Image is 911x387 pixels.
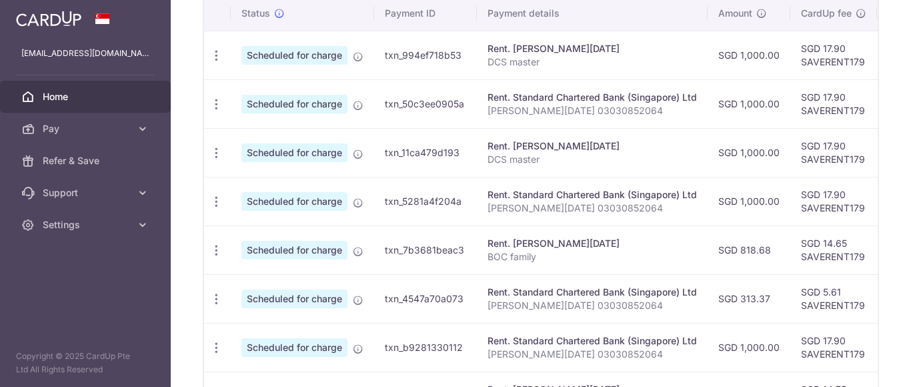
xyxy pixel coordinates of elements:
[241,290,347,308] span: Scheduled for charge
[488,334,697,348] div: Rent. Standard Chartered Bank (Singapore) Ltd
[374,31,477,79] td: txn_994ef718b53
[374,128,477,177] td: txn_11ca479d193
[790,128,877,177] td: SGD 17.90 SAVERENT179
[790,274,877,323] td: SGD 5.61 SAVERENT179
[374,226,477,274] td: txn_7b3681beac3
[488,55,697,69] p: DCS master
[43,122,131,135] span: Pay
[790,177,877,226] td: SGD 17.90 SAVERENT179
[43,90,131,103] span: Home
[488,250,697,264] p: BOC family
[43,154,131,167] span: Refer & Save
[488,153,697,166] p: DCS master
[488,202,697,215] p: [PERSON_NAME][DATE] 03030852064
[16,11,81,27] img: CardUp
[488,91,697,104] div: Rent. Standard Chartered Bank (Singapore) Ltd
[708,79,790,128] td: SGD 1,000.00
[828,347,898,380] iframe: 打开一个小组件，您可以在其中找到更多信息
[43,186,131,200] span: Support
[708,274,790,323] td: SGD 313.37
[21,47,149,60] p: [EMAIL_ADDRESS][DOMAIN_NAME]
[708,128,790,177] td: SGD 1,000.00
[488,188,697,202] div: Rent. Standard Chartered Bank (Singapore) Ltd
[708,323,790,372] td: SGD 1,000.00
[488,348,697,361] p: [PERSON_NAME][DATE] 03030852064
[488,139,697,153] div: Rent. [PERSON_NAME][DATE]
[374,79,477,128] td: txn_50c3ee0905a
[374,323,477,372] td: txn_b9281330112
[708,226,790,274] td: SGD 818.68
[374,274,477,323] td: txn_4547a70a073
[488,104,697,117] p: [PERSON_NAME][DATE] 03030852064
[708,31,790,79] td: SGD 1,000.00
[43,218,131,232] span: Settings
[241,46,347,65] span: Scheduled for charge
[488,237,697,250] div: Rent. [PERSON_NAME][DATE]
[790,226,877,274] td: SGD 14.65 SAVERENT179
[708,177,790,226] td: SGD 1,000.00
[488,299,697,312] p: [PERSON_NAME][DATE] 03030852064
[790,323,877,372] td: SGD 17.90 SAVERENT179
[241,241,347,260] span: Scheduled for charge
[790,79,877,128] td: SGD 17.90 SAVERENT179
[241,192,347,211] span: Scheduled for charge
[241,7,270,20] span: Status
[374,177,477,226] td: txn_5281a4f204a
[488,42,697,55] div: Rent. [PERSON_NAME][DATE]
[241,338,347,357] span: Scheduled for charge
[718,7,752,20] span: Amount
[241,95,347,113] span: Scheduled for charge
[488,286,697,299] div: Rent. Standard Chartered Bank (Singapore) Ltd
[801,7,852,20] span: CardUp fee
[790,31,877,79] td: SGD 17.90 SAVERENT179
[241,143,347,162] span: Scheduled for charge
